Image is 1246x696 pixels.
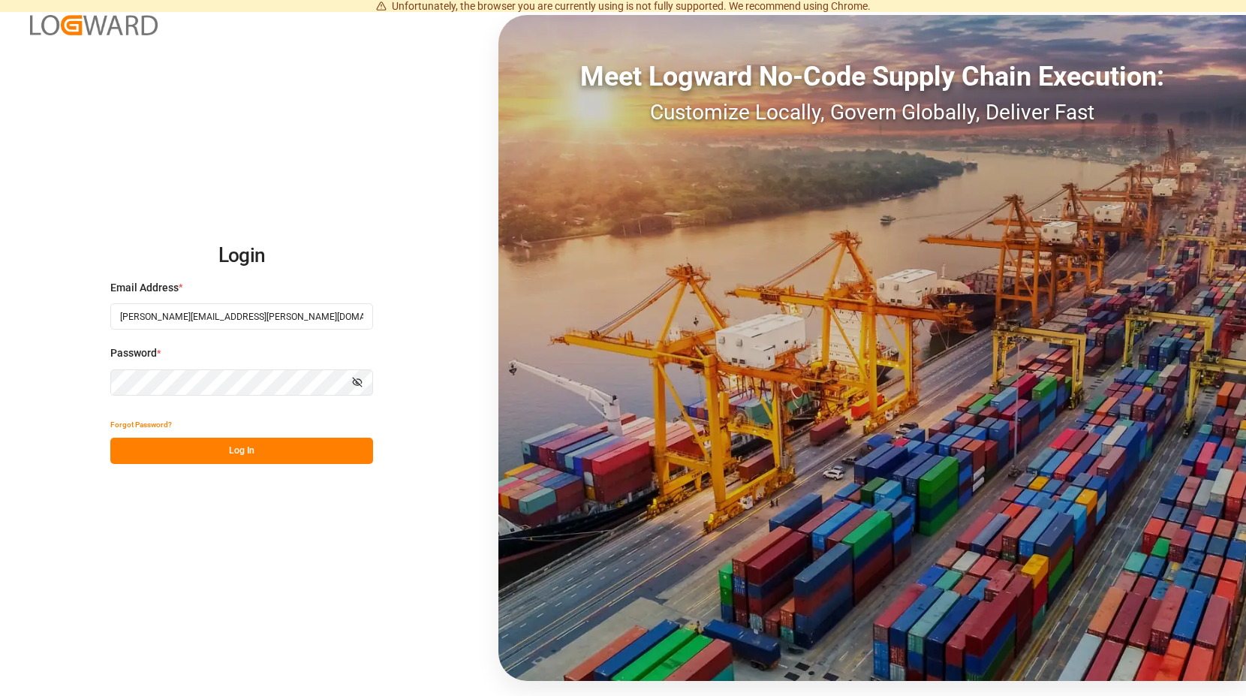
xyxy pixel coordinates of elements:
[110,345,157,361] span: Password
[30,15,158,35] img: Logward_new_orange.png
[110,280,179,296] span: Email Address
[110,303,373,330] input: Enter your email
[498,97,1246,128] div: Customize Locally, Govern Globally, Deliver Fast
[110,232,373,280] h2: Login
[498,56,1246,97] div: Meet Logward No-Code Supply Chain Execution:
[110,411,172,438] button: Forgot Password?
[110,438,373,464] button: Log In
